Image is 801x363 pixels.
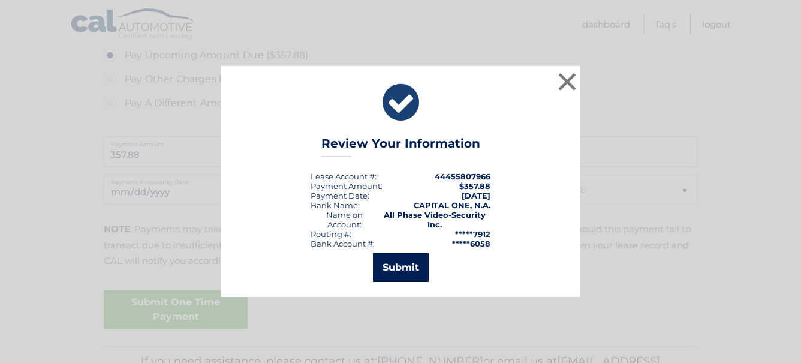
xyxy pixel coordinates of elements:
[459,181,490,191] span: $357.88
[311,200,360,210] div: Bank Name:
[311,229,351,239] div: Routing #:
[311,191,369,200] div: :
[373,253,429,282] button: Submit
[414,200,490,210] strong: CAPITAL ONE, N.A.
[462,191,490,200] span: [DATE]
[311,210,379,229] div: Name on Account:
[311,239,375,248] div: Bank Account #:
[311,172,377,181] div: Lease Account #:
[311,181,383,191] div: Payment Amount:
[384,210,486,229] strong: All Phase Video-Security Inc.
[555,70,579,94] button: ×
[321,136,480,157] h3: Review Your Information
[311,191,368,200] span: Payment Date
[435,172,490,181] strong: 44455807966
